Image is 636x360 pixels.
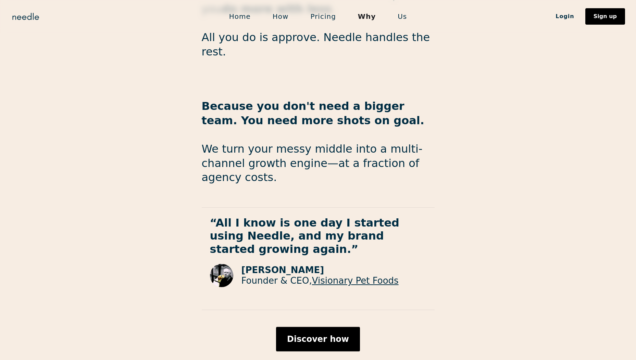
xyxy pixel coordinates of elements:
[202,99,435,185] p: We turn your messy middle into a multi-channel growth engine—at a fraction of agency costs.
[312,275,399,286] a: Visionary Pet Foods
[202,100,424,127] strong: Because you don't need a bigger team. You need more shots on goal.
[287,335,349,343] div: Discover how
[241,265,399,275] p: [PERSON_NAME]
[210,216,400,256] strong: “All I know is one day I started using Needle, and my brand started growing again.”
[545,11,585,22] a: Login
[347,9,387,24] a: Why
[594,14,617,19] div: Sign up
[218,9,262,24] a: Home
[585,8,625,25] a: Sign up
[262,9,300,24] a: How
[387,9,418,24] a: Us
[241,275,399,286] p: Founder & CEO,
[276,327,360,351] a: Discover how
[299,9,347,24] a: Pricing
